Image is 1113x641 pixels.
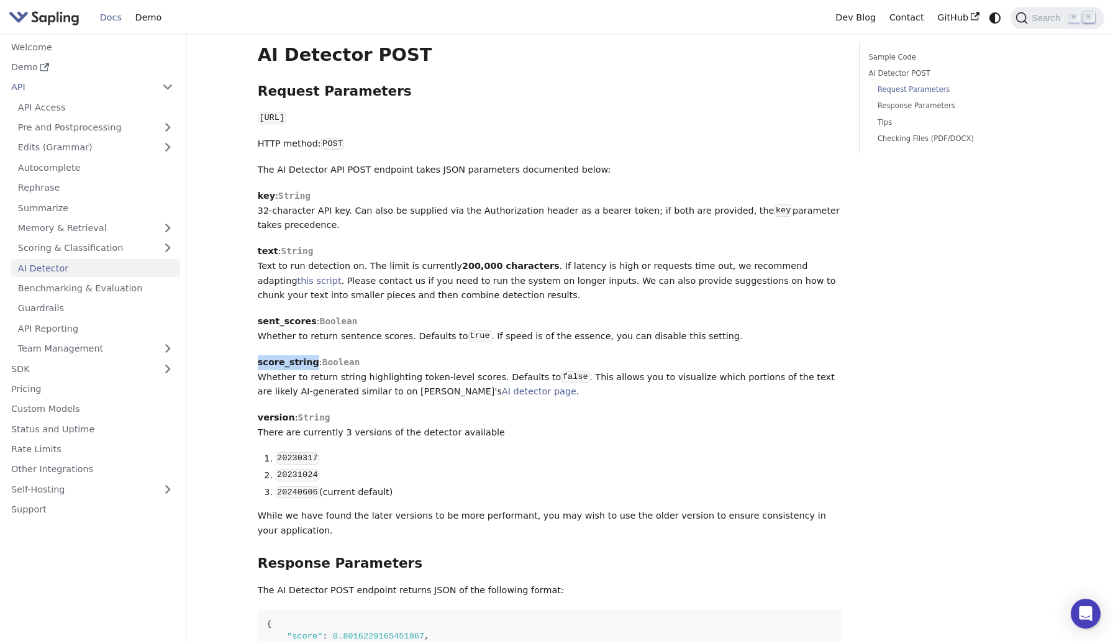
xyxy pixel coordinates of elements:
a: Response Parameters [878,100,1033,112]
code: 20231024 [276,469,319,481]
a: this script [298,276,342,286]
a: Self-Hosting [4,480,180,498]
kbd: ⌘ [1068,12,1080,24]
a: Edits (Grammar) [11,139,180,157]
span: { [266,619,271,629]
a: Guardrails [11,299,180,317]
a: Dev Blog [829,8,882,27]
a: Benchmarking & Evaluation [11,280,180,298]
a: Pre and Postprocessing [11,119,180,137]
a: Sapling.ai [9,9,84,27]
h2: AI Detector POST [258,44,842,66]
strong: 200,000 characters [462,261,560,271]
a: Rephrase [11,179,180,197]
p: : There are currently 3 versions of the detector available [258,411,842,440]
strong: key [258,191,275,201]
strong: score_string [258,357,319,367]
a: Other Integrations [4,460,180,478]
img: Sapling.ai [9,9,79,27]
span: , [424,632,429,641]
a: Contact [883,8,931,27]
a: Status and Uptime [4,420,180,438]
a: AI detector page [502,386,576,396]
a: Pricing [4,380,180,398]
button: Expand sidebar category 'SDK' [155,360,180,378]
code: key [774,204,792,217]
a: GitHub [930,8,986,27]
kbd: K [1083,12,1095,23]
a: Rate Limits [4,440,180,458]
p: The AI Detector POST endpoint returns JSON of the following format: [258,583,842,598]
p: The AI Detector API POST endpoint takes JSON parameters documented below: [258,163,842,178]
span: Boolean [322,357,360,367]
div: Open Intercom Messenger [1071,599,1101,629]
a: Team Management [11,340,180,358]
p: : Whether to return string highlighting token-level scores. Defaults to . This allows you to visu... [258,355,842,399]
p: : Text to run detection on. The limit is currently . If latency is high or requests time out, we ... [258,244,842,303]
a: Docs [93,8,129,27]
span: String [281,246,313,256]
strong: version [258,412,295,422]
code: POST [321,138,345,150]
a: Custom Models [4,400,180,418]
a: Autocomplete [11,158,180,176]
a: Welcome [4,38,180,56]
button: Collapse sidebar category 'API' [155,78,180,96]
a: Memory & Retrieval [11,219,180,237]
span: String [298,412,330,422]
a: Scoring & Classification [11,239,180,257]
a: SDK [4,360,155,378]
code: [URL] [258,112,286,124]
strong: sent_scores [258,316,317,326]
span: String [278,191,311,201]
p: : Whether to return sentence scores. Defaults to . If speed is of the essence, you can disable th... [258,314,842,344]
a: Support [4,501,180,519]
li: (current default) [276,485,842,500]
h3: Response Parameters [258,555,842,572]
p: : 32-character API key. Can also be supplied via the Authorization header as a bearer token; if b... [258,189,842,233]
code: 20240606 [276,486,319,499]
h3: Request Parameters [258,83,842,100]
a: API Access [11,98,180,116]
code: false [561,371,589,383]
span: "score" [287,632,322,641]
span: : [322,632,327,641]
a: Demo [129,8,168,27]
button: Search (Command+K) [1011,7,1104,29]
a: Checking Files (PDF/DOCX) [878,133,1033,145]
a: API [4,78,155,96]
p: While we have found the later versions to be more performant, you may wish to use the older versi... [258,509,842,539]
a: Demo [4,58,180,76]
span: Boolean [320,316,358,326]
span: 0.8016229165451867 [333,632,425,641]
button: Switch between dark and light mode (currently system mode) [986,9,1004,27]
strong: text [258,246,278,256]
code: true [468,330,492,342]
a: AI Detector [11,259,180,277]
span: Search [1028,13,1068,23]
a: Sample Code [869,52,1037,63]
a: Request Parameters [878,84,1033,96]
a: Summarize [11,199,180,217]
a: AI Detector POST [869,68,1037,80]
a: Tips [878,117,1033,129]
a: API Reporting [11,319,180,337]
p: HTTP method: [258,137,842,152]
code: 20230317 [276,452,319,465]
